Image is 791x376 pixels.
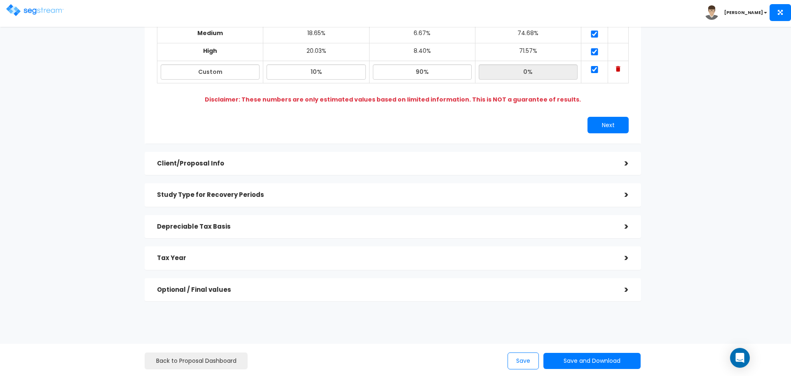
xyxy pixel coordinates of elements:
b: [PERSON_NAME] [724,9,763,16]
div: > [612,189,629,201]
b: High [203,47,217,55]
div: > [612,157,629,170]
h5: Depreciable Tax Basis [157,223,612,230]
div: Open Intercom Messenger [730,348,750,368]
h5: Optional / Final values [157,286,612,293]
button: Next [587,117,629,133]
div: > [612,252,629,265]
h5: Client/Proposal Info [157,160,612,167]
td: 18.65% [263,25,369,43]
td: 6.67% [369,25,475,43]
img: logo.png [6,4,64,16]
td: 20.03% [263,43,369,61]
div: > [612,284,629,296]
td: 74.68% [475,25,581,43]
h5: Tax Year [157,255,612,262]
img: avatar.png [704,5,719,20]
b: Disclaimer: These numbers are only estimated values based on limited information. This is NOT a g... [205,95,581,104]
td: 8.40% [369,43,475,61]
div: > [612,220,629,233]
button: Save and Download [543,353,641,369]
h5: Study Type for Recovery Periods [157,192,612,199]
a: Back to Proposal Dashboard [145,352,248,369]
b: Medium [197,29,223,37]
button: Save [508,352,539,369]
img: Trash Icon [616,66,620,72]
td: 71.57% [475,43,581,61]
